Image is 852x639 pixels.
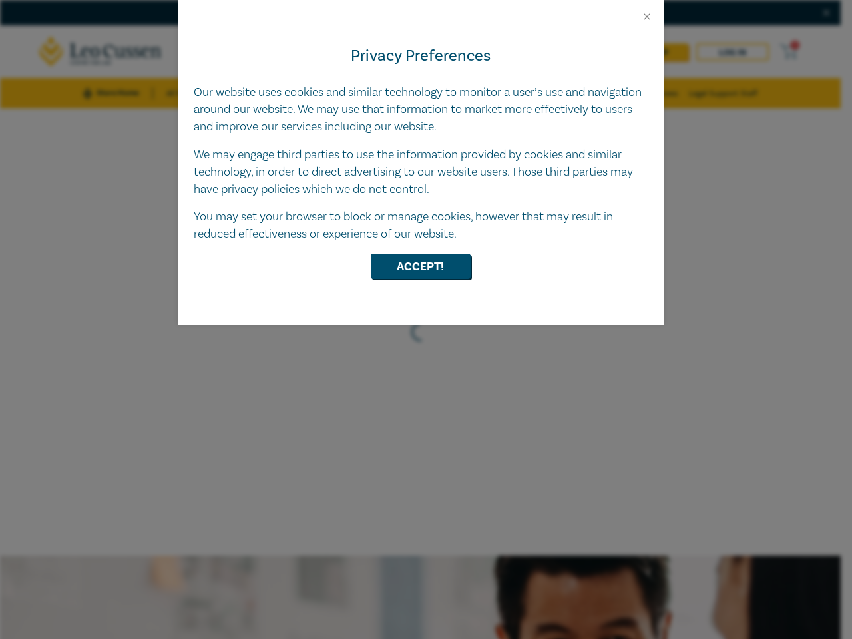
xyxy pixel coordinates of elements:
button: Accept! [371,254,471,279]
h4: Privacy Preferences [194,44,648,68]
p: You may set your browser to block or manage cookies, however that may result in reduced effective... [194,208,648,243]
p: We may engage third parties to use the information provided by cookies and similar technology, in... [194,146,648,198]
button: Close [641,11,653,23]
p: Our website uses cookies and similar technology to monitor a user’s use and navigation around our... [194,84,648,136]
